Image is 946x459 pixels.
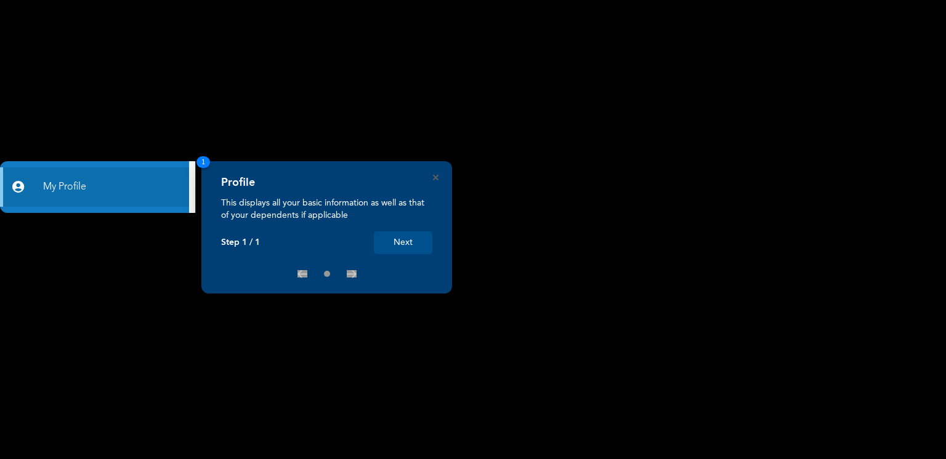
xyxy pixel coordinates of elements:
[196,156,210,168] span: 1
[433,175,439,180] button: Close
[221,197,432,222] p: This displays all your basic information as well as that of your dependents if applicable
[221,176,255,190] h4: Profile
[374,231,432,254] button: Next
[221,237,260,248] p: Step 1 / 1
